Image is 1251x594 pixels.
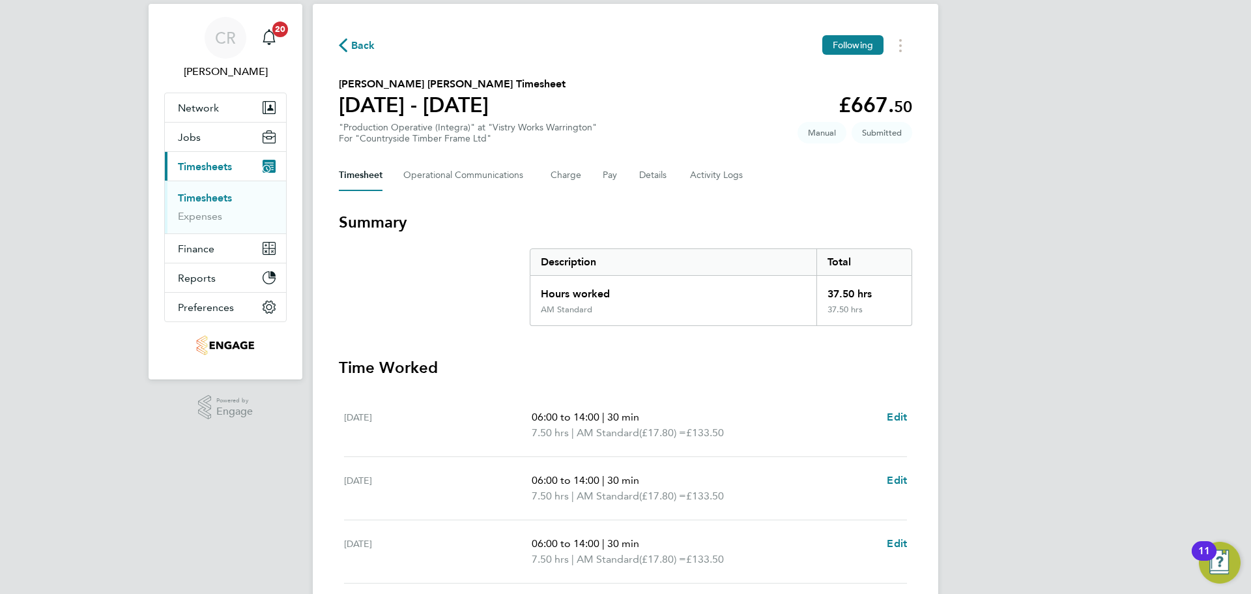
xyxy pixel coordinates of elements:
[852,122,912,143] span: This timesheet is Submitted.
[798,122,846,143] span: This timesheet was manually created.
[164,64,287,80] span: Caitlin Rae
[178,160,232,173] span: Timesheets
[215,29,236,46] span: CR
[887,473,907,488] a: Edit
[607,411,639,423] span: 30 min
[1198,551,1210,568] div: 11
[403,160,530,191] button: Operational Communications
[178,131,201,143] span: Jobs
[889,35,912,55] button: Timesheets Menu
[165,234,286,263] button: Finance
[198,395,253,420] a: Powered byEngage
[164,17,287,80] a: CR[PERSON_NAME]
[339,122,597,144] div: "Production Operative (Integra)" at "Vistry Works Warrington"
[344,473,532,504] div: [DATE]
[532,553,569,565] span: 7.50 hrs
[178,301,234,314] span: Preferences
[532,426,569,439] span: 7.50 hrs
[686,426,724,439] span: £133.50
[602,474,605,486] span: |
[165,293,286,321] button: Preferences
[178,102,219,114] span: Network
[639,426,686,439] span: (£17.80) =
[1199,542,1241,584] button: Open Resource Center, 11 new notifications
[344,409,532,441] div: [DATE]
[607,474,639,486] span: 30 min
[577,552,639,567] span: AM Standard
[686,553,724,565] span: £133.50
[530,249,816,275] div: Description
[165,181,286,233] div: Timesheets
[344,536,532,567] div: [DATE]
[887,537,907,550] span: Edit
[571,490,574,502] span: |
[530,276,816,304] div: Hours worked
[339,92,566,118] h1: [DATE] - [DATE]
[541,304,592,315] div: AM Standard
[196,335,254,356] img: integrapeople-logo-retina.png
[339,357,912,378] h3: Time Worked
[532,490,569,502] span: 7.50 hrs
[839,93,912,117] app-decimal: £667.
[272,22,288,37] span: 20
[639,490,686,502] span: (£17.80) =
[216,395,253,406] span: Powered by
[822,35,884,55] button: Following
[532,474,599,486] span: 06:00 to 14:00
[686,490,724,502] span: £133.50
[165,263,286,292] button: Reports
[165,123,286,151] button: Jobs
[256,17,282,59] a: 20
[816,304,912,325] div: 37.50 hrs
[339,76,566,92] h2: [PERSON_NAME] [PERSON_NAME] Timesheet
[216,406,253,417] span: Engage
[602,411,605,423] span: |
[816,249,912,275] div: Total
[178,272,216,284] span: Reports
[607,537,639,550] span: 30 min
[530,248,912,326] div: Summary
[165,152,286,181] button: Timesheets
[887,411,907,423] span: Edit
[816,276,912,304] div: 37.50 hrs
[339,133,597,144] div: For "Countryside Timber Frame Ltd"
[887,536,907,552] a: Edit
[339,212,912,233] h3: Summary
[887,474,907,486] span: Edit
[894,97,912,116] span: 50
[532,537,599,550] span: 06:00 to 14:00
[639,553,686,565] span: (£17.80) =
[690,160,745,191] button: Activity Logs
[577,488,639,504] span: AM Standard
[571,553,574,565] span: |
[351,38,375,53] span: Back
[165,93,286,122] button: Network
[178,210,222,222] a: Expenses
[178,243,214,255] span: Finance
[178,192,232,204] a: Timesheets
[833,39,873,51] span: Following
[551,160,582,191] button: Charge
[602,537,605,550] span: |
[577,425,639,441] span: AM Standard
[164,335,287,356] a: Go to home page
[571,426,574,439] span: |
[887,409,907,425] a: Edit
[339,37,375,53] button: Back
[603,160,618,191] button: Pay
[149,4,302,379] nav: Main navigation
[532,411,599,423] span: 06:00 to 14:00
[639,160,669,191] button: Details
[339,160,382,191] button: Timesheet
